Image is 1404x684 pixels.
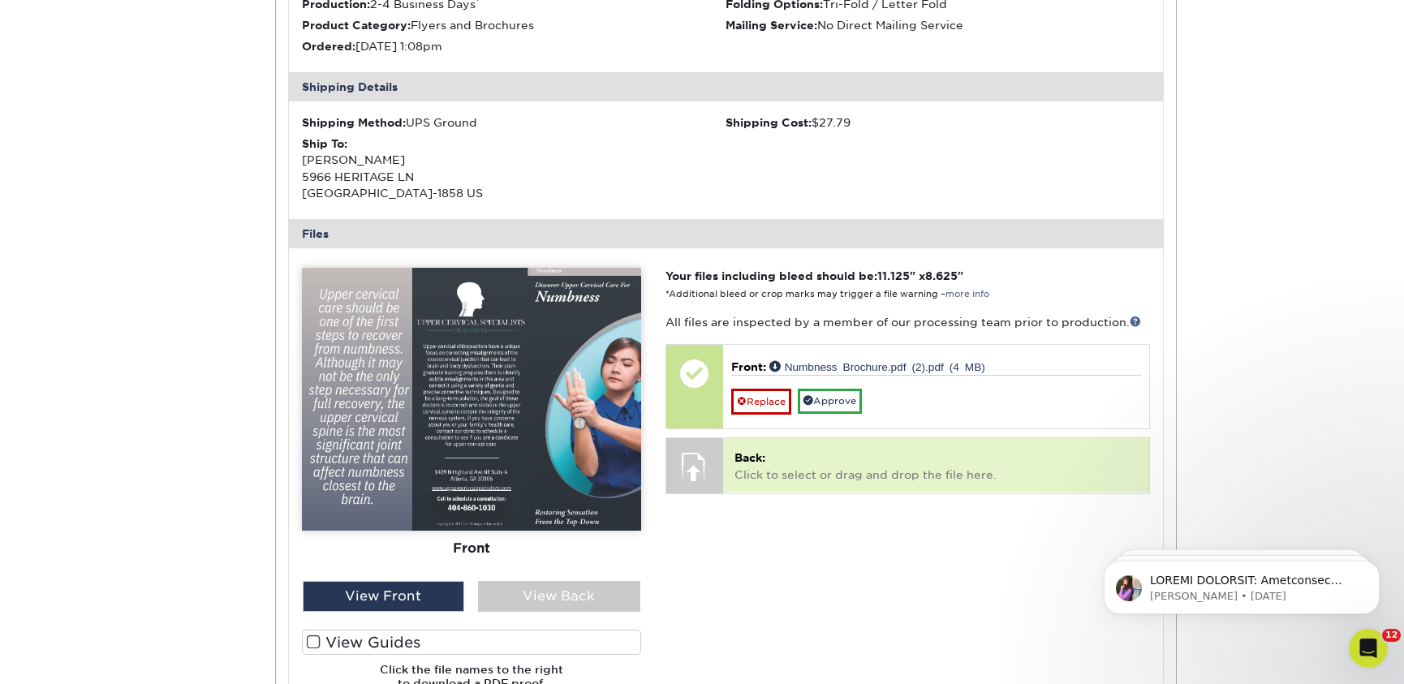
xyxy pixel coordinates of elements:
button: Home [254,6,285,37]
div: View Back [478,581,640,612]
li: Flyers and Brochures [302,17,726,33]
a: here [26,408,55,424]
button: go back [11,6,41,37]
a: Approve [798,389,862,414]
div: Front [302,531,641,566]
p: The team can also help [79,20,202,37]
a: Numbness Brochure.pdf (2).pdf (4 MB) [769,360,985,372]
strong: Product Category: [302,19,411,32]
iframe: Intercom notifications message [1079,527,1404,640]
strong: Shipping Cost: [726,116,812,129]
strong: Ordered: [302,40,355,53]
div: [PERSON_NAME] 5966 HERITAGE LN [GEOGRAPHIC_DATA]-1858 US [302,136,726,202]
div: Shipping Details [289,72,1164,101]
li: [DATE] 1:08pm [302,38,726,54]
p: Click to select or drag and drop the file here. [734,450,1138,483]
span: Front: [731,360,766,373]
div: UPS Ground [302,114,726,131]
span: 12 [1382,629,1401,642]
a: more info [945,289,989,299]
span: 11.125 [877,269,910,282]
span: 8.625 [925,269,958,282]
label: View Guides [302,630,641,655]
h1: Operator [79,8,136,20]
p: All files are inspected by a member of our processing team prior to production. [665,314,1150,330]
strong: Shipping Method: [302,116,406,129]
div: *We do not require any printer/crop marks. If they are in the safe area then those would print. [26,44,253,92]
button: Send a message… [277,525,304,551]
small: *Additional bleed or crop marks may trigger a file warning – [665,289,989,299]
button: Scroll to bottom [149,459,176,487]
a: Replace [731,389,791,415]
div: Your files do not include adequate bleed. There is the potential for a shift of up to 1/16" in an... [26,99,253,321]
div: Close [285,6,314,36]
div: If you need additional information about setting up the bleed for your files, you can click [26,354,253,402]
strong: Your files including bleed should be: " x " [665,269,963,282]
div: . [26,423,253,439]
div: View Front [303,581,465,612]
li: No Direct Mailing Service [726,17,1150,33]
button: Gif picker [77,531,90,544]
div: Files [289,219,1164,248]
button: Start recording [103,531,116,544]
p: Message from Erica, sent 112w ago [71,62,280,77]
span: Back: [734,451,765,464]
button: Emoji picker [51,531,64,544]
strong: Mailing Service: [726,19,817,32]
textarea: Message… [14,497,311,525]
iframe: Intercom live chat [1349,629,1388,668]
div: $27.79 [726,114,1150,131]
b: Inadequate Bleed [26,116,139,129]
button: Upload attachment [25,531,38,544]
strong: Ship To: [302,137,347,150]
img: Profile image for Operator [46,9,72,35]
